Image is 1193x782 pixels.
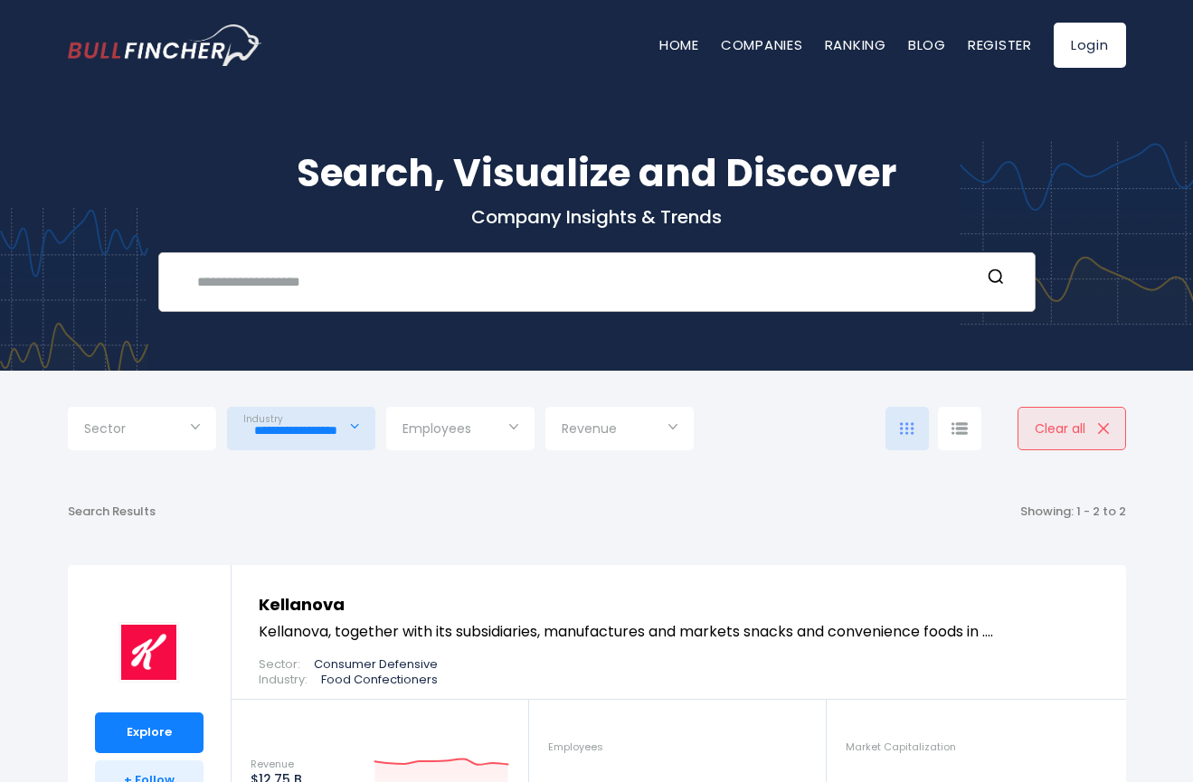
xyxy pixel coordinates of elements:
[659,35,699,54] a: Home
[908,35,946,54] a: Blog
[95,712,204,753] a: Explore
[259,657,300,673] span: Sector:
[721,35,803,54] a: Companies
[952,422,968,435] img: icon-comp-list-view.svg
[118,622,179,683] img: K logo
[84,420,126,437] span: Sector
[402,414,518,447] input: Selection
[1054,23,1126,68] a: Login
[314,657,438,673] p: Consumer Defensive
[259,673,308,688] span: Industry:
[984,268,1008,291] button: Search
[562,420,617,437] span: Revenue
[968,35,1032,54] a: Register
[68,145,1126,202] h1: Search, Visualize and Discover
[562,414,677,447] input: Selection
[259,621,1099,643] p: Kellanova, together with its subsidiaries, manufactures and markets snacks and convenience foods ...
[321,673,438,688] p: Food Confectioners
[846,741,956,753] span: Market Capitalization
[259,593,345,616] a: Kellanova
[68,24,262,66] a: Go to homepage
[68,504,156,520] div: Search Results
[900,422,914,435] img: icon-comp-grid.svg
[825,35,886,54] a: Ranking
[68,205,1126,229] p: Company Insights & Trends
[1018,407,1126,450] button: Clear all
[68,24,262,66] img: bullfincher logo
[1020,504,1126,520] div: Showing: 1 - 2 to 2
[402,420,471,437] span: Employees
[548,741,603,753] span: Employees
[251,758,302,770] span: Revenue
[243,414,359,447] input: Selection
[529,718,826,777] a: Employees
[827,718,1124,777] a: Market Capitalization
[84,414,200,447] input: Selection
[243,413,283,425] span: Industry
